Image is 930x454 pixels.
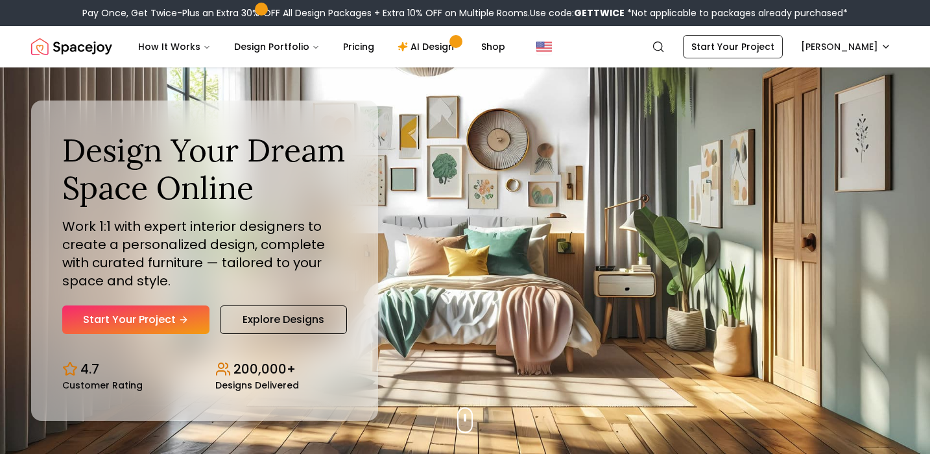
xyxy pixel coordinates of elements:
small: Customer Rating [62,381,143,390]
h1: Design Your Dream Space Online [62,132,347,206]
small: Designs Delivered [215,381,299,390]
nav: Global [31,26,899,67]
p: Work 1:1 with expert interior designers to create a personalized design, complete with curated fu... [62,217,347,290]
a: Start Your Project [683,35,783,58]
a: Start Your Project [62,305,209,334]
p: 4.7 [80,360,99,378]
a: AI Design [387,34,468,60]
a: Explore Designs [220,305,347,334]
button: How It Works [128,34,221,60]
span: Use code: [530,6,625,19]
img: Spacejoy Logo [31,34,112,60]
a: Pricing [333,34,385,60]
button: Design Portfolio [224,34,330,60]
p: 200,000+ [233,360,296,378]
button: [PERSON_NAME] [793,35,899,58]
img: United States [536,39,552,54]
nav: Main [128,34,516,60]
div: Pay Once, Get Twice-Plus an Extra 30% OFF All Design Packages + Extra 10% OFF on Multiple Rooms. [82,6,848,19]
a: Shop [471,34,516,60]
span: *Not applicable to packages already purchased* [625,6,848,19]
a: Spacejoy [31,34,112,60]
div: Design stats [62,350,347,390]
b: GETTWICE [574,6,625,19]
